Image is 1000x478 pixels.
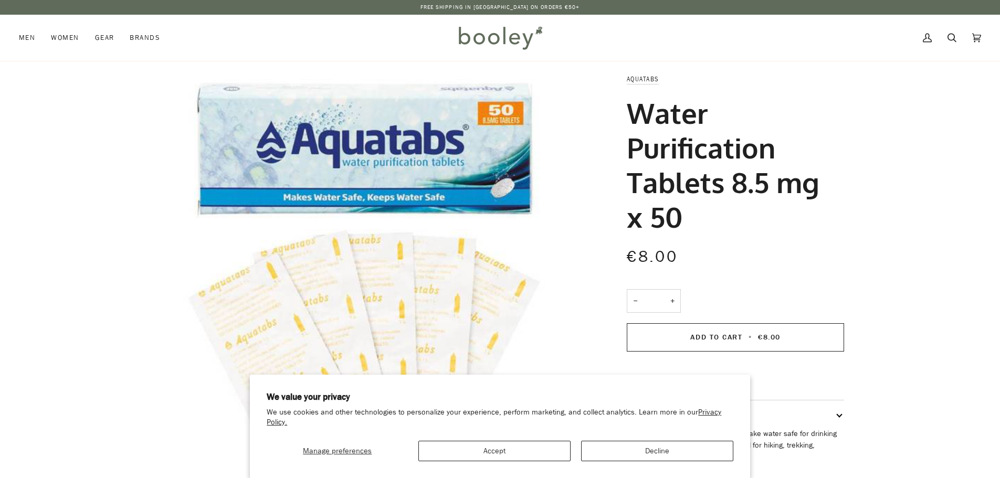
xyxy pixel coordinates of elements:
span: €8.00 [627,246,678,268]
button: Manage preferences [267,441,408,461]
span: Women [51,33,79,43]
span: €8.00 [758,332,781,342]
h1: Water Purification Tablets 8.5 mg x 50 [627,95,836,235]
p: We use cookies and other technologies to personalize your experience, perform marketing, and coll... [267,408,733,428]
a: Privacy Policy. [267,407,721,427]
span: • [745,332,755,342]
p: Free Shipping in [GEOGRAPHIC_DATA] on Orders €50+ [420,3,580,12]
a: Gear [87,15,122,61]
span: Brands [130,33,160,43]
span: Gear [95,33,114,43]
span: Men [19,33,35,43]
button: Accept [418,441,571,461]
a: Women [43,15,87,61]
h2: We value your privacy [267,391,733,403]
span: Add to Cart [690,332,742,342]
a: Men [19,15,43,61]
a: Brands [122,15,168,61]
button: Add to Cart • €8.00 [627,323,844,352]
button: + [664,289,681,313]
input: Quantity [627,289,681,313]
button: − [627,289,644,313]
img: Booley [454,23,546,53]
span: Manage preferences [303,446,372,456]
button: Decline [581,441,733,461]
a: Aquatabs [627,75,659,83]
